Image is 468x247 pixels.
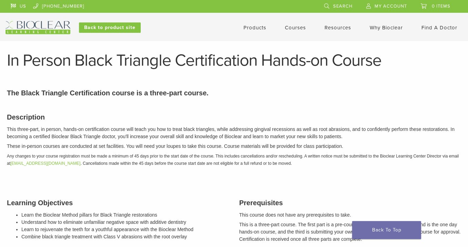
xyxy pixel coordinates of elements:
[239,198,461,208] h3: Prerequisites
[243,25,266,31] a: Products
[239,221,461,243] p: This is a three-part course. The first part is a pre-course reading and a quiz, the second is the...
[325,25,351,31] a: Resources
[21,219,229,226] li: Understand how to eliminate unfamiliar negative space with additive dentistry
[21,226,229,233] li: Learn to rejuvenate the teeth for a youthful appearance with the Bioclear Method
[7,52,461,69] h1: In Person Black Triangle Certification Hands-on Course
[7,154,459,166] em: Any changes to your course registration must be made a minimum of 45 days prior to the start date...
[21,211,229,219] li: Learn the Bioclear Method pillars for Black Triangle restorations
[7,112,461,122] h3: Description
[6,21,70,34] img: Bioclear
[352,221,421,239] a: Back To Top
[21,233,229,240] li: Combine black triangle treatment with Class V abrasions with the root overlay
[375,3,407,9] span: My Account
[370,25,403,31] a: Why Bioclear
[10,161,80,166] a: [EMAIL_ADDRESS][DOMAIN_NAME]
[7,198,229,208] h3: Learning Objectives
[7,143,461,150] p: These in-person courses are conducted at set facilities. You will need your loupes to take this c...
[7,126,461,140] p: This three-part, in person, hands-on certification course will teach you how to treat black trian...
[421,25,457,31] a: Find A Doctor
[333,3,352,9] span: Search
[7,88,461,98] p: The Black Triangle Certification course is a three-part course.
[285,25,306,31] a: Courses
[79,22,141,33] a: Back to product site
[432,3,450,9] span: 0 items
[239,211,461,219] p: This course does not have any prerequisites to take.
